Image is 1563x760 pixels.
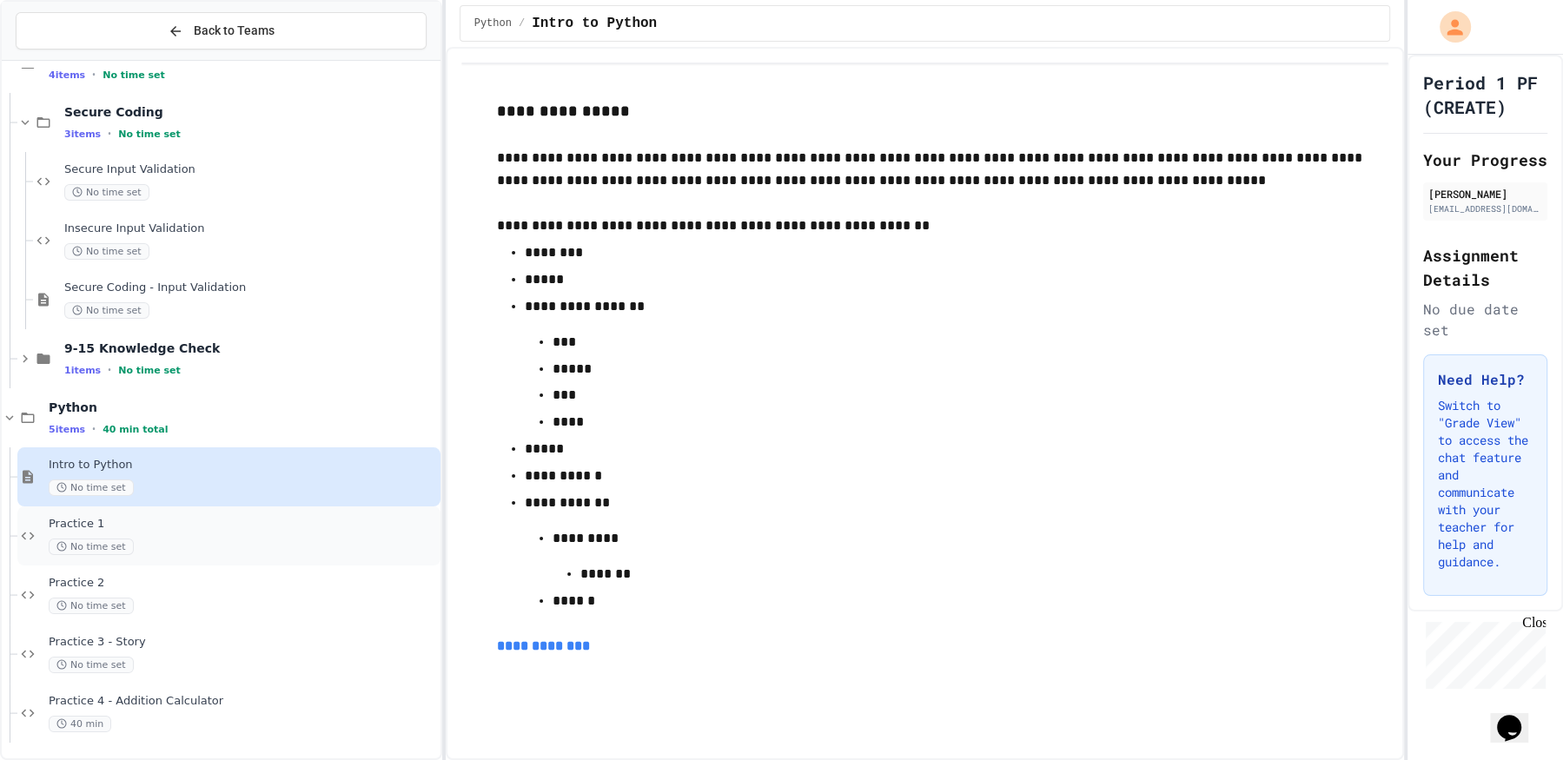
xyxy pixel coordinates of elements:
[49,424,85,435] span: 5 items
[16,12,427,50] button: Back to Teams
[49,400,437,415] span: Python
[118,365,181,376] span: No time set
[64,302,149,319] span: No time set
[64,243,149,260] span: No time set
[49,479,134,496] span: No time set
[49,635,437,650] span: Practice 3 - Story
[64,129,101,140] span: 3 items
[108,363,111,377] span: •
[49,576,437,591] span: Practice 2
[1423,299,1547,340] div: No due date set
[1423,243,1547,292] h2: Assignment Details
[64,104,437,120] span: Secure Coding
[519,17,525,30] span: /
[1423,70,1547,119] h1: Period 1 PF (CREATE)
[1438,369,1533,390] h3: Need Help?
[1423,148,1547,172] h2: Your Progress
[49,69,85,81] span: 4 items
[1438,397,1533,571] p: Switch to "Grade View" to access the chat feature and communicate with your teacher for help and ...
[1428,186,1542,202] div: [PERSON_NAME]
[49,598,134,614] span: No time set
[92,422,96,436] span: •
[1490,691,1546,743] iframe: chat widget
[108,127,111,141] span: •
[64,365,101,376] span: 1 items
[49,716,111,732] span: 40 min
[49,694,437,709] span: Practice 4 - Addition Calculator
[49,458,437,473] span: Intro to Python
[103,424,168,435] span: 40 min total
[49,657,134,673] span: No time set
[64,221,437,236] span: Insecure Input Validation
[64,184,149,201] span: No time set
[49,539,134,555] span: No time set
[1428,202,1542,215] div: [EMAIL_ADDRESS][DOMAIN_NAME]
[7,7,120,110] div: Chat with us now!Close
[118,129,181,140] span: No time set
[532,13,657,34] span: Intro to Python
[194,22,275,40] span: Back to Teams
[64,162,437,177] span: Secure Input Validation
[1421,7,1475,47] div: My Account
[64,340,437,356] span: 9-15 Knowledge Check
[1419,615,1546,689] iframe: chat widget
[64,281,437,295] span: Secure Coding - Input Validation
[474,17,512,30] span: Python
[49,517,437,532] span: Practice 1
[92,68,96,82] span: •
[103,69,165,81] span: No time set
